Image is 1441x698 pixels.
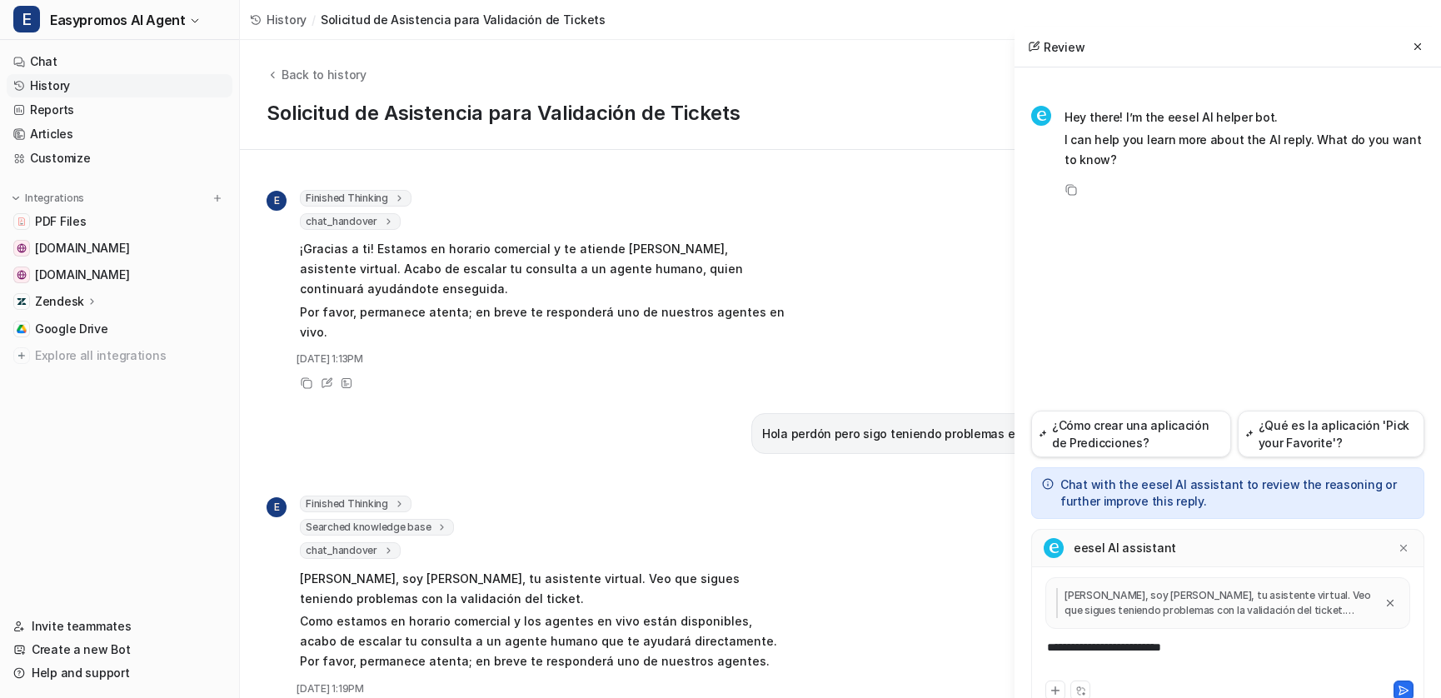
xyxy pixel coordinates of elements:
[7,661,232,685] a: Help and support
[7,74,232,97] a: History
[297,681,364,696] span: [DATE] 1:19PM
[13,347,30,364] img: explore all integrations
[300,302,787,342] p: Por favor, permanece atenta; en breve te responderá uno de nuestros agentes en vivo.
[7,237,232,260] a: easypromos-apiref.redoc.ly[DOMAIN_NAME]
[7,317,232,341] a: Google DriveGoogle Drive
[267,497,287,517] span: E
[1238,411,1424,457] button: ¿Qué es la aplicación 'Pick your Favorite'?
[10,192,22,204] img: expand menu
[212,192,223,204] img: menu_add.svg
[267,66,366,83] button: Back to history
[17,297,27,307] img: Zendesk
[282,66,366,83] span: Back to history
[1065,107,1424,127] p: Hey there! I’m the eesel AI helper bot.
[250,11,307,28] a: History
[300,213,401,230] span: chat_handover
[297,351,363,366] span: [DATE] 1:13PM
[300,190,411,207] span: Finished Thinking
[35,213,86,230] span: PDF Files
[300,542,401,559] span: chat_handover
[312,11,316,28] span: /
[13,6,40,32] span: E
[1028,38,1084,56] h2: Review
[17,270,27,280] img: www.easypromosapp.com
[7,210,232,233] a: PDF FilesPDF Files
[7,344,232,367] a: Explore all integrations
[35,342,226,369] span: Explore all integrations
[1060,476,1414,510] p: Chat with the eesel AI assistant to review the reasoning or further improve this reply.
[35,267,129,283] span: [DOMAIN_NAME]
[17,243,27,253] img: easypromos-apiref.redoc.ly
[300,496,411,512] span: Finished Thinking
[1065,130,1424,170] p: I can help you learn more about the AI reply. What do you want to know?
[300,519,454,536] span: Searched knowledge base
[300,569,787,609] p: [PERSON_NAME], soy [PERSON_NAME], tu asistente virtual. Veo que sigues teniendo problemas con la ...
[7,615,232,638] a: Invite teammates
[35,293,84,310] p: Zendesk
[1056,588,1374,618] p: [PERSON_NAME], soy [PERSON_NAME], tu asistente virtual. Veo que sigues teniendo problemas con la ...
[7,98,232,122] a: Reports
[267,191,287,211] span: E
[17,217,27,227] img: PDF Files
[7,122,232,146] a: Articles
[1074,540,1176,556] p: eesel AI assistant
[7,263,232,287] a: www.easypromosapp.com[DOMAIN_NAME]
[1381,594,1399,612] button: Close quote
[50,8,185,32] span: Easypromos AI Agent
[7,50,232,73] a: Chat
[25,192,84,205] p: Integrations
[267,11,307,28] span: History
[321,11,606,28] span: Solicitud de Asistencia para Validación de Tickets
[300,239,787,299] p: ¡Gracias a ti! Estamos en horario comercial y te atiende [PERSON_NAME], asistente virtual. Acabo ...
[35,240,129,257] span: [DOMAIN_NAME]
[1031,411,1231,457] button: ¿Cómo crear una aplicación de Predicciones?
[17,324,27,334] img: Google Drive
[300,611,787,671] p: Como estamos en horario comercial y los agentes en vivo están disponibles, acabo de escalar tu co...
[7,147,232,170] a: Customize
[7,190,89,207] button: Integrations
[762,424,1154,444] p: Hola perdón pero sigo teniendo problemas en la validación del ticket
[35,321,108,337] span: Google Drive
[267,102,1164,126] h1: Solicitud de Asistencia para Validación de Tickets
[7,638,232,661] a: Create a new Bot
